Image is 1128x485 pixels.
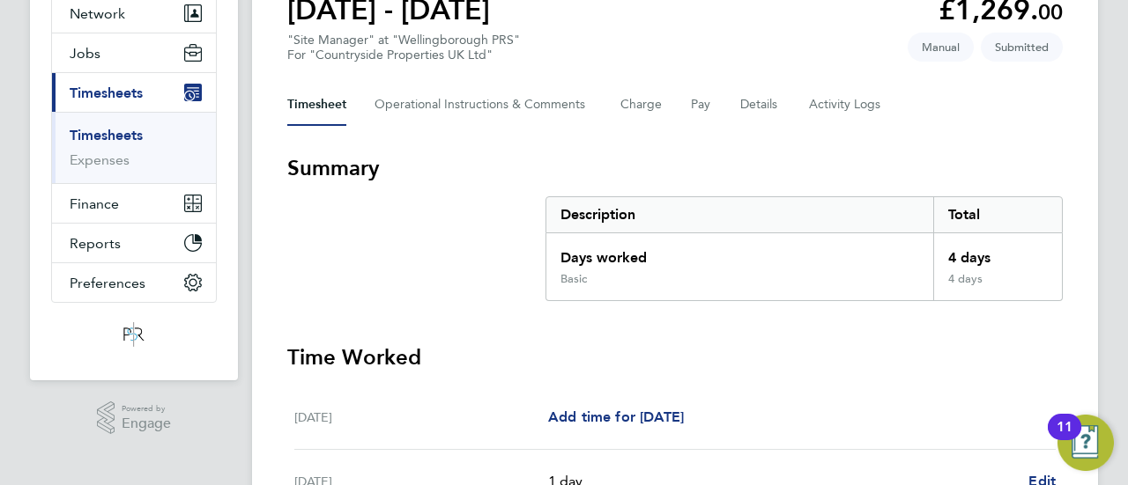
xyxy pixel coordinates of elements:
button: Jobs [52,33,216,72]
div: 11 [1057,427,1072,450]
div: Total [933,197,1062,232]
button: Charge [620,84,663,126]
div: Description [546,197,933,232]
button: Preferences [52,263,216,302]
div: 4 days [933,272,1062,300]
span: Preferences [70,275,145,291]
button: Activity Logs [809,84,883,126]
span: Engage [122,416,171,431]
button: Timesheet [287,84,346,126]
button: Open Resource Center, 11 new notifications [1057,415,1114,471]
a: Expenses [70,151,130,168]
button: Reports [52,224,216,262]
a: Timesheets [70,127,143,143]
div: For "Countryside Properties UK Ltd" [287,48,520,62]
span: Timesheets [70,85,143,101]
button: Timesheets [52,73,216,112]
span: Reports [70,235,121,252]
button: Operational Instructions & Comments [375,84,592,126]
a: Powered byEngage [97,401,172,435]
div: [DATE] [294,407,548,428]
span: Network [70,5,125,22]
span: Powered by [122,401,171,416]
div: Timesheets [52,112,216,183]
div: Basic [560,272,587,286]
a: Add time for [DATE] [548,407,684,428]
img: psrsolutions-logo-retina.png [118,320,150,349]
div: Summary [545,196,1063,301]
a: Go to home page [51,320,217,349]
span: Add time for [DATE] [548,408,684,425]
h3: Time Worked [287,343,1063,371]
h3: Summary [287,154,1063,182]
button: Details [740,84,781,126]
span: Finance [70,195,119,212]
span: This timesheet is Submitted. [981,33,1063,62]
div: Days worked [546,233,933,272]
button: Finance [52,184,216,223]
div: "Site Manager" at "Wellingborough PRS" [287,33,520,62]
div: 4 days [933,233,1062,272]
span: This timesheet was manually created. [908,33,974,62]
button: Pay [691,84,712,126]
span: Jobs [70,45,100,62]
